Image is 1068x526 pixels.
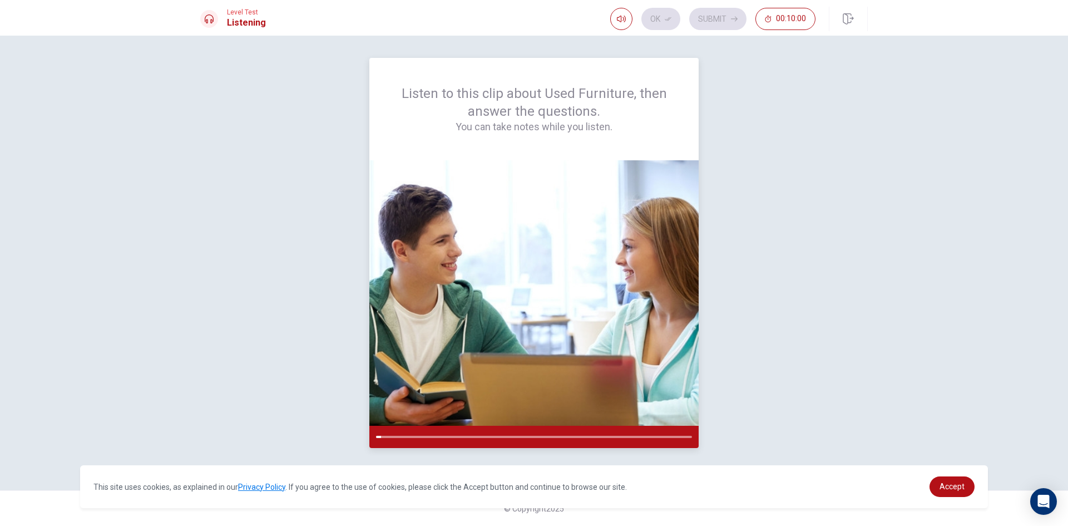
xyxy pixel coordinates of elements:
[776,14,806,23] span: 00:10:00
[80,465,988,508] div: cookieconsent
[504,504,564,513] span: © Copyright 2025
[755,8,815,30] button: 00:10:00
[396,85,672,134] div: Listen to this clip about Used Furniture, then answer the questions.
[396,120,672,134] h4: You can take notes while you listen.
[93,483,627,491] span: This site uses cookies, as explained in our . If you agree to the use of cookies, please click th...
[369,160,699,426] img: passage image
[940,482,965,491] span: Accept
[238,483,285,491] a: Privacy Policy
[929,476,975,497] a: dismiss cookie message
[227,16,266,30] h1: Listening
[1030,488,1057,515] div: Open Intercom Messenger
[227,8,266,16] span: Level Test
